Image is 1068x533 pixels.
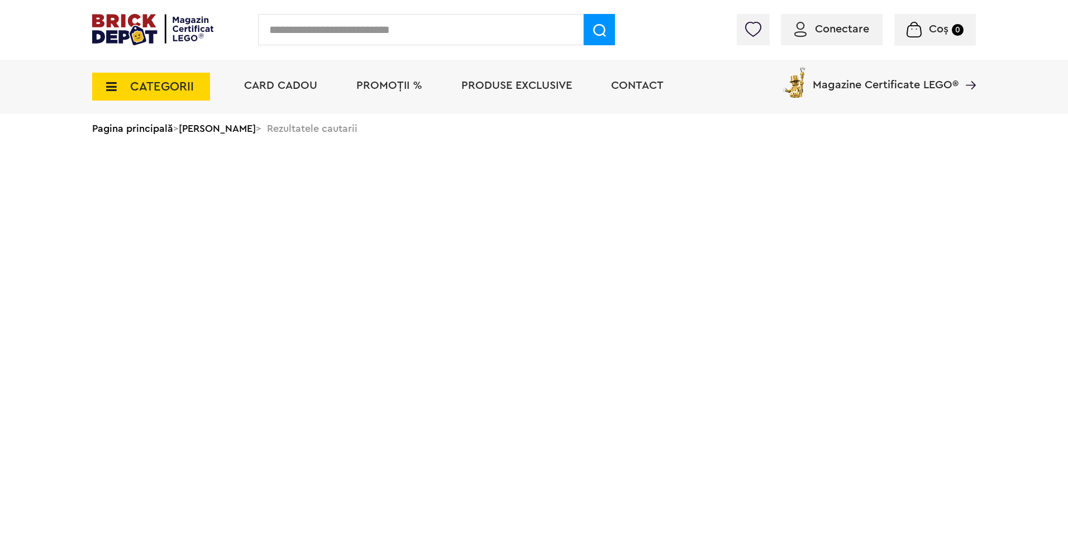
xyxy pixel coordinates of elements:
[92,123,173,134] a: Pagina principală
[959,65,976,76] a: Magazine Certificate LEGO®
[179,123,256,134] a: [PERSON_NAME]
[461,80,572,91] a: Produse exclusive
[815,23,869,35] span: Conectare
[794,23,869,35] a: Conectare
[130,80,194,93] span: CATEGORII
[244,80,317,91] a: Card Cadou
[356,80,422,91] a: PROMOȚII %
[952,24,964,36] small: 0
[813,65,959,91] span: Magazine Certificate LEGO®
[929,23,948,35] span: Coș
[611,80,664,91] a: Contact
[92,114,976,143] div: > > Rezultatele cautarii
